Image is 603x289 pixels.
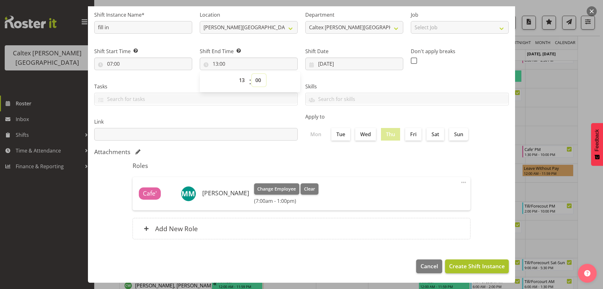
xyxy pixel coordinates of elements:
[405,128,421,141] label: Fri
[445,259,509,273] button: Create Shift Instance
[94,118,298,125] label: Link
[95,94,297,104] input: Search for tasks
[305,47,403,55] label: Shift Date
[355,128,376,141] label: Wed
[591,123,603,166] button: Feedback - Show survey
[143,189,157,198] span: Cafe'
[305,58,403,70] input: Click to select...
[411,11,509,19] label: Job
[94,11,192,19] label: Shift Instance Name*
[181,186,196,201] img: mercedes-mclaughlin10963.jpg
[416,259,442,273] button: Cancel
[202,190,249,197] h6: [PERSON_NAME]
[94,21,192,34] input: Shift Instance Name
[301,183,318,195] button: Clear
[304,186,315,192] span: Clear
[306,94,508,104] input: Search for skills
[449,128,468,141] label: Sun
[411,47,509,55] label: Don't apply breaks
[257,186,296,192] span: Change Employee
[331,128,350,141] label: Tue
[249,74,251,90] span: :
[94,47,192,55] label: Shift Start Time
[449,262,505,270] span: Create Shift Instance
[421,262,438,270] span: Cancel
[155,225,198,233] h6: Add New Role
[584,270,590,276] img: help-xxl-2.png
[426,128,444,141] label: Sat
[133,162,470,170] h5: Roles
[200,47,298,55] label: Shift End Time
[200,11,298,19] label: Location
[94,58,192,70] input: Click to select...
[305,11,403,19] label: Department
[254,198,318,204] h6: (7:00am - 1:00pm)
[94,83,298,90] label: Tasks
[305,113,509,120] label: Apply to
[254,183,300,195] button: Change Employee
[200,58,298,70] input: Click to select...
[305,128,326,141] label: Mon
[305,83,509,90] label: Skills
[381,128,400,141] label: Thu
[594,129,600,151] span: Feedback
[94,148,130,156] h5: Attachments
